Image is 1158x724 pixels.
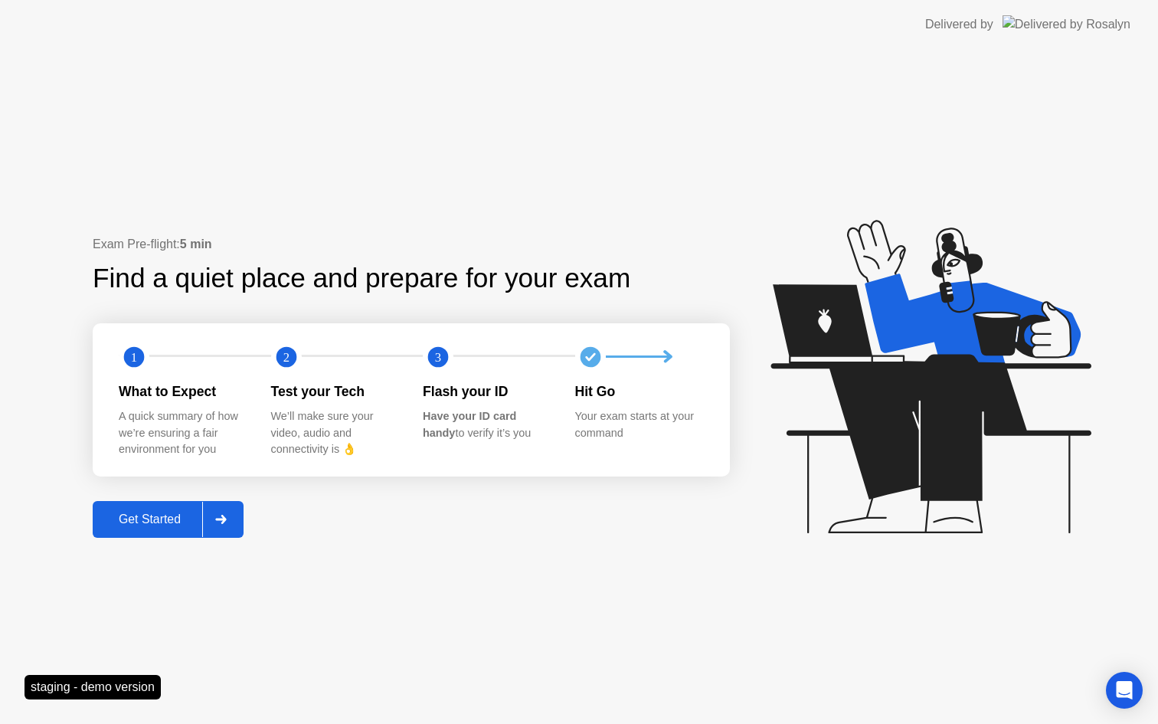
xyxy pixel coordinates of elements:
div: What to Expect [119,382,247,401]
text: 2 [283,349,289,364]
div: to verify it’s you [423,408,551,441]
div: staging - demo version [25,675,161,699]
div: Flash your ID [423,382,551,401]
div: Delivered by [925,15,993,34]
div: Get Started [97,513,202,526]
b: 5 min [180,238,212,251]
div: Open Intercom Messenger [1106,672,1143,709]
div: Test your Tech [271,382,399,401]
div: Your exam starts at your command [575,408,703,441]
text: 3 [435,349,441,364]
div: Hit Go [575,382,703,401]
img: Delivered by Rosalyn [1003,15,1130,33]
button: Get Started [93,501,244,538]
div: Find a quiet place and prepare for your exam [93,258,633,299]
div: A quick summary of how we’re ensuring a fair environment for you [119,408,247,458]
div: Exam Pre-flight: [93,235,730,254]
b: Have your ID card handy [423,410,516,439]
div: We’ll make sure your video, audio and connectivity is 👌 [271,408,399,458]
text: 1 [131,349,137,364]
